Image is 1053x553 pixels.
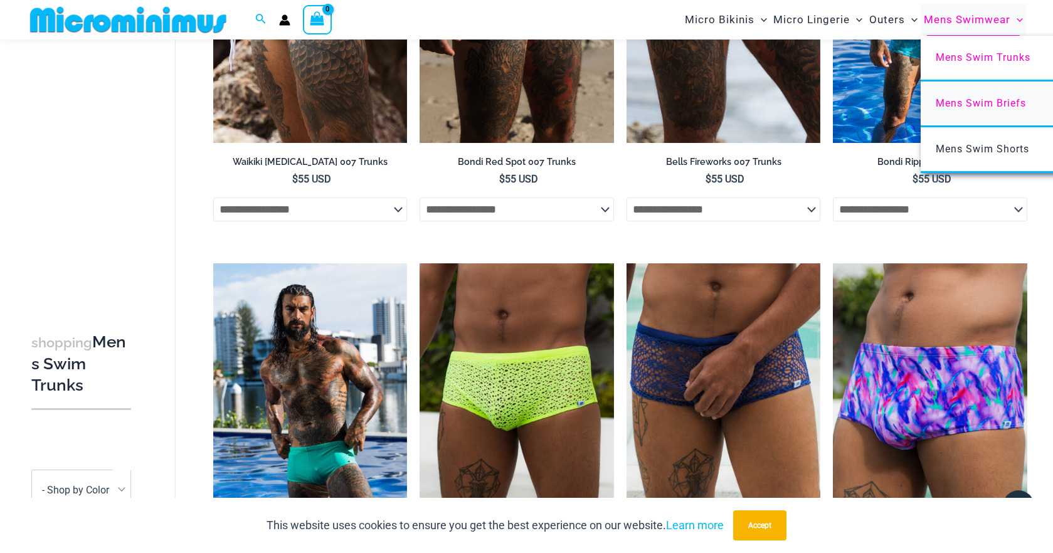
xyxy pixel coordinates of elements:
[833,156,1027,168] h2: Bondi Ripples 007 Trunk
[754,4,767,36] span: Menu Toggle
[31,42,144,293] iframe: TrustedSite Certified
[31,332,131,396] h3: Mens Swim Trunks
[292,173,298,185] span: $
[627,156,821,168] h2: Bells Fireworks 007 Trunks
[936,97,1026,109] span: Mens Swim Briefs
[680,2,1028,38] nav: Site Navigation
[213,156,408,168] h2: Waikiki [MEDICAL_DATA] 007 Trunks
[706,173,711,185] span: $
[866,4,921,36] a: OutersMenu ToggleMenu Toggle
[770,4,865,36] a: Micro LingerieMenu ToggleMenu Toggle
[279,14,290,26] a: Account icon link
[31,335,92,350] span: shopping
[292,173,331,185] bdi: 55 USD
[833,156,1027,172] a: Bondi Ripples 007 Trunk
[924,4,1010,36] span: Mens Swimwear
[905,4,918,36] span: Menu Toggle
[499,173,538,185] bdi: 55 USD
[420,156,614,172] a: Bondi Red Spot 007 Trunks
[850,4,862,36] span: Menu Toggle
[25,6,231,34] img: MM SHOP LOGO FLAT
[32,470,130,510] span: - Shop by Color
[682,4,770,36] a: Micro BikinisMenu ToggleMenu Toggle
[913,173,918,185] span: $
[773,4,850,36] span: Micro Lingerie
[936,51,1030,63] span: Mens Swim Trunks
[869,4,905,36] span: Outers
[42,484,109,496] span: - Shop by Color
[420,156,614,168] h2: Bondi Red Spot 007 Trunks
[1010,4,1023,36] span: Menu Toggle
[921,4,1026,36] a: Mens SwimwearMenu ToggleMenu Toggle
[31,470,131,511] span: - Shop by Color
[685,4,754,36] span: Micro Bikinis
[499,173,505,185] span: $
[733,510,786,540] button: Accept
[255,12,267,28] a: Search icon link
[267,516,724,535] p: This website uses cookies to ensure you get the best experience on our website.
[627,156,821,172] a: Bells Fireworks 007 Trunks
[213,156,408,172] a: Waikiki [MEDICAL_DATA] 007 Trunks
[666,519,724,532] a: Learn more
[706,173,744,185] bdi: 55 USD
[936,143,1029,155] span: Mens Swim Shorts
[913,173,951,185] bdi: 55 USD
[303,5,332,34] a: View Shopping Cart, empty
